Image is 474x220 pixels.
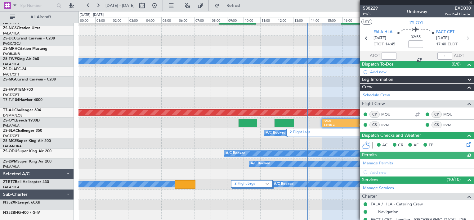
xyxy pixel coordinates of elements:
div: CS [369,121,380,128]
div: 17:45 Z [347,123,369,127]
div: 14:00 [310,17,326,23]
span: 538229 [363,5,378,11]
span: ZS-MCE [3,139,17,143]
a: ZS-FAWTBM-700 [3,88,33,92]
span: 02:55 [411,34,421,40]
div: Add new [370,69,471,75]
span: FP [429,142,433,149]
button: Refresh [212,1,249,11]
a: FALA/HLA [3,62,20,66]
label: 2 Flight Legs [290,130,384,135]
a: DNMM/LOS [3,113,22,118]
span: (10/10) [447,176,461,183]
span: FALA HLA [373,29,392,35]
span: ALDT [454,53,464,59]
div: [DATE] - [DATE] [80,12,104,18]
img: arrow-gray.svg [266,183,269,185]
div: 12:00 [277,17,293,23]
span: Leg Information [362,76,393,83]
a: FAGC/GCJ [3,41,20,46]
span: ZS-DLA [3,67,16,71]
span: ZS-OYL [409,20,424,26]
div: A/C Booked [251,159,270,168]
div: 06:00 [178,17,194,23]
span: Flight Crew [362,100,385,108]
div: 14:45 Z [324,123,347,127]
div: CS [432,121,442,128]
button: UTC [361,19,372,25]
input: Trip Number [19,1,55,10]
a: FAGM/QRA [3,144,22,149]
div: Underway [407,8,427,15]
span: Pos Pref Charter [445,11,471,17]
span: 17:40 [436,41,446,48]
span: Services [362,176,378,184]
a: Manage Services [363,185,394,191]
a: ZS-SLAChallenger 350 [3,129,42,133]
div: CP [432,111,442,118]
a: FACT/CPT [3,93,19,97]
a: ZS-ODUSuper King Air 200 [3,149,51,153]
button: All Aircraft [7,12,67,22]
span: All Aircraft [16,15,65,19]
span: EXD030 [445,5,471,11]
span: ZT-RTZ [3,180,15,184]
span: ZS-OYL [3,119,16,122]
div: 04:00 [145,17,161,23]
span: ZS-SLA [3,129,16,133]
a: T7-TJ104Hawker 4000 [3,98,42,102]
span: ETOT [373,41,384,48]
a: N352XRLearjet 60XR [3,201,40,204]
div: 10:00 [244,17,260,23]
div: 05:00 [161,17,178,23]
a: FAOR/JNB [3,52,20,56]
label: 2 Flight Legs [235,181,266,187]
a: Schedule Crew [363,92,390,99]
div: 13:00 [293,17,310,23]
span: T7-TJ104 [3,98,19,102]
span: ZS-DCC [3,37,16,40]
div: FALA [324,119,347,123]
div: 15:00 [326,17,342,23]
div: 07:00 [194,17,211,23]
div: 01:00 [95,17,112,23]
a: ZS-MGCGrand Caravan - C208 [3,78,56,81]
span: ZS-NGS [3,26,17,30]
a: ZS-MCESuper King Air 200 [3,139,51,143]
a: ZS-DCCGrand Caravan - C208 [3,37,55,40]
span: CR [398,142,403,149]
div: 11:00 [260,17,277,23]
span: Dispatch To-Dos [362,61,393,68]
div: 03:00 [128,17,145,23]
span: ZS-LWM [3,160,17,163]
a: RVM [381,122,395,128]
div: A/C Booked [266,128,285,138]
div: A/C Booked [274,180,293,189]
div: 02:00 [112,17,128,23]
a: N352BHG-400 / G-IV [3,211,40,215]
a: FACT/CPT [3,134,19,138]
span: [DATE] - [DATE] [105,3,135,8]
div: 00:00 [79,17,95,23]
span: ZS-FAW [3,88,17,92]
a: ZS-OYLBeech 1900D [3,119,40,122]
a: ZS-TWPKing Air 260 [3,57,39,61]
div: CP [369,111,380,118]
span: ZS-MGC [3,78,17,81]
a: FACT/CPT [3,21,19,25]
a: ZT-RTZBell Helicopter 430 [3,180,49,184]
span: N352BH [3,211,18,215]
span: ZS-ODU [3,149,17,153]
span: [DATE] [436,35,449,41]
span: Charter [362,193,377,200]
a: MOU [443,112,457,117]
div: 17:00 [359,17,375,23]
span: [DATE] [373,35,386,41]
span: 14:45 [385,41,395,48]
div: FACT [347,119,369,123]
a: ZS-LWMSuper King Air 200 [3,160,51,163]
span: Dispatch Checks and Weather [362,132,421,139]
div: 16:00 [342,17,359,23]
a: FALA/HLA [3,123,20,128]
span: AC [382,142,388,149]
